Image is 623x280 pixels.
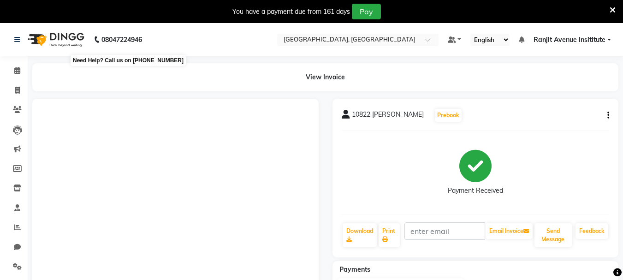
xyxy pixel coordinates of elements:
button: Email Invoice [486,223,533,239]
img: logo [24,27,87,53]
span: Payments [339,265,370,274]
a: Feedback [576,223,608,239]
a: Print [379,223,400,247]
div: Payment Received [448,186,503,196]
span: 10822 [PERSON_NAME] [352,110,424,123]
span: Ranjit Avenue Insititute [534,35,605,45]
input: enter email [404,222,485,240]
b: 08047224946 [101,27,142,53]
div: View Invoice [32,63,618,91]
div: You have a payment due from 161 days [232,7,350,17]
button: Prebook [435,109,462,122]
a: Download [343,223,377,247]
button: Send Message [534,223,572,247]
button: Pay [352,4,381,19]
